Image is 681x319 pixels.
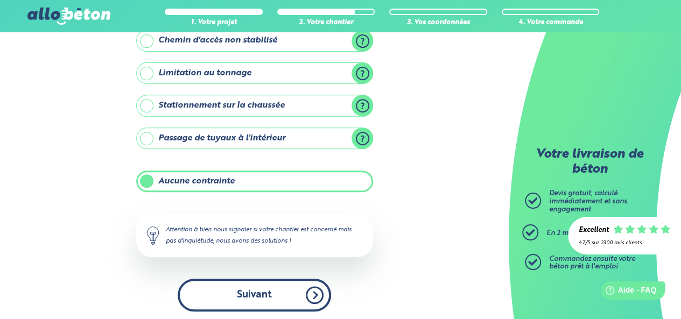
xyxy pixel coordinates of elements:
[549,256,635,271] span: Commandez ensuite votre béton prêt à l'emploi
[165,19,263,27] div: 1. Votre projet
[136,95,373,116] label: Stationnement sur la chaussée
[136,171,373,192] label: Aucune contrainte
[136,62,373,84] label: Limitation au tonnage
[549,190,627,212] span: Devis gratuit, calculé immédiatement et sans engagement
[585,277,669,307] iframe: Help widget launcher
[528,147,651,177] p: Votre livraison de béton
[136,214,373,257] div: Attention à bien nous signaler si votre chantier est concerné mais pas d'inquiétude, nous avons d...
[502,19,600,27] div: 4. Votre commande
[579,240,670,246] div: 4.7/5 sur 2300 avis clients
[277,19,375,27] div: 2. Votre chantier
[178,279,331,311] button: Suivant
[136,30,373,51] label: Chemin d'accès non stabilisé
[579,226,609,235] div: Excellent
[27,8,110,25] img: allobéton
[546,230,627,237] span: En 2 minutes top chrono
[136,127,373,149] label: Passage de tuyaux à l'intérieur
[389,19,487,27] div: 3. Vos coordonnées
